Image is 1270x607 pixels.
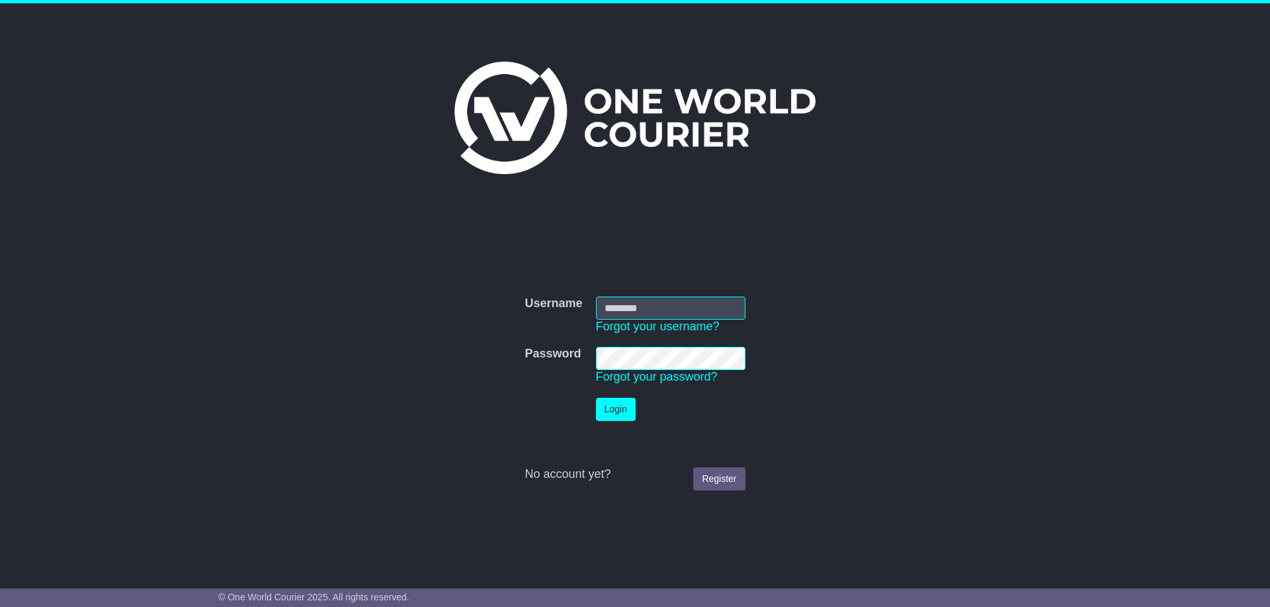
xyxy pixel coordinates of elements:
img: One World [454,62,816,174]
span: © One World Courier 2025. All rights reserved. [218,592,409,602]
a: Forgot your username? [596,320,720,333]
label: Username [525,297,582,311]
div: No account yet? [525,467,745,482]
button: Login [596,398,636,421]
a: Register [693,467,745,490]
a: Forgot your password? [596,370,718,383]
label: Password [525,347,581,361]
